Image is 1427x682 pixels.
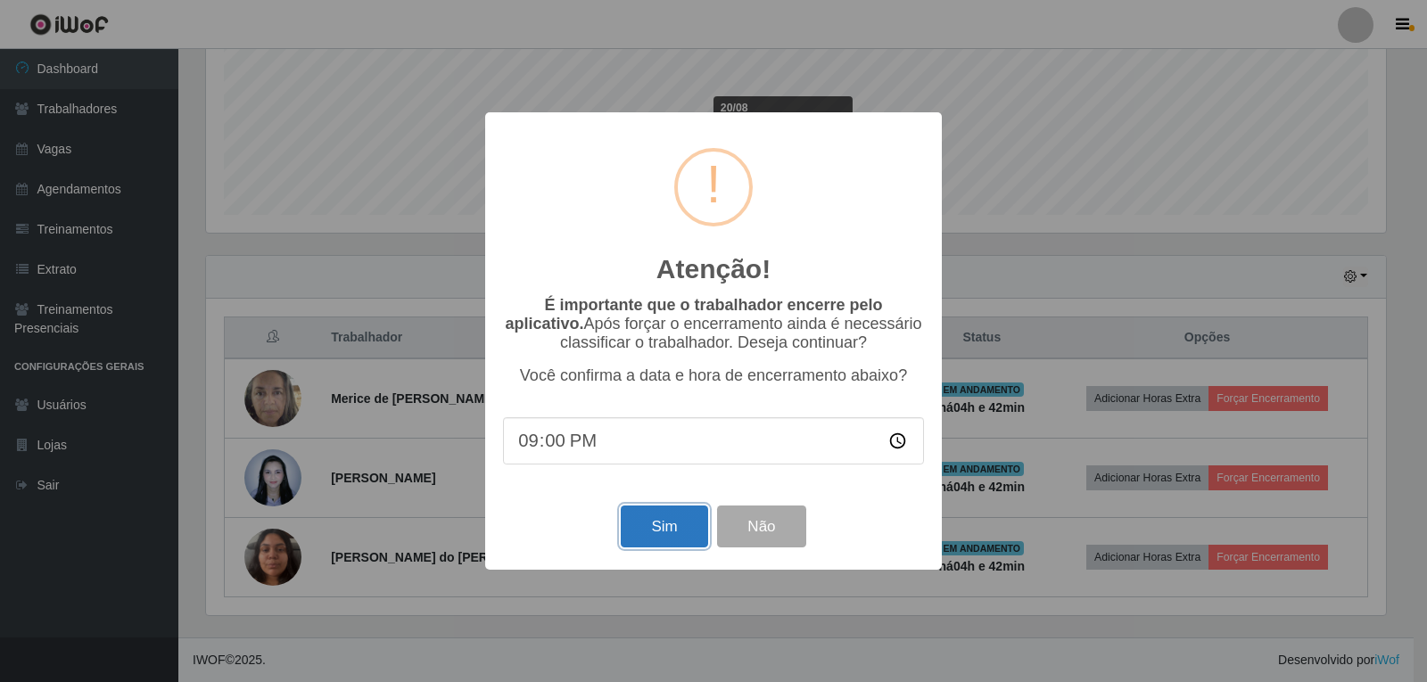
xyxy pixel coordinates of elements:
h2: Atenção! [656,253,771,285]
p: Após forçar o encerramento ainda é necessário classificar o trabalhador. Deseja continuar? [503,296,924,352]
b: É importante que o trabalhador encerre pelo aplicativo. [505,296,882,333]
p: Você confirma a data e hora de encerramento abaixo? [503,366,924,385]
button: Sim [621,505,707,547]
button: Não [717,505,805,547]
